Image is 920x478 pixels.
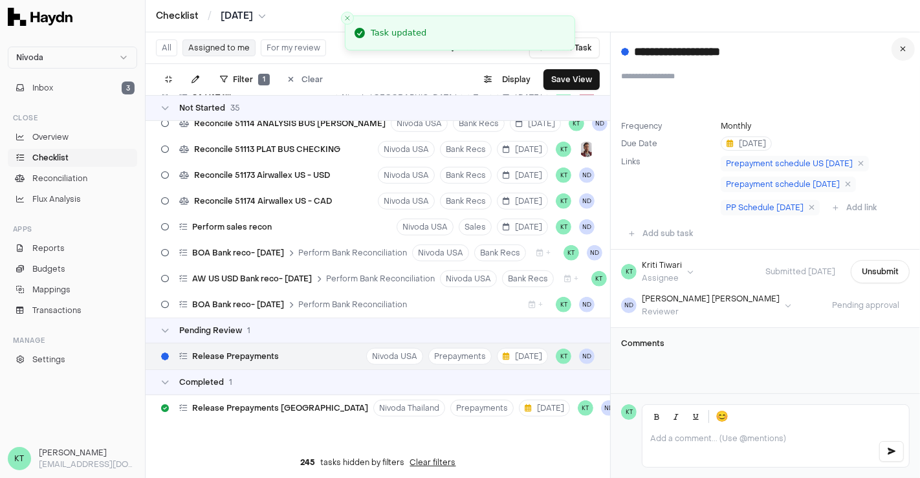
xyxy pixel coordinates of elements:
[8,47,137,69] button: Nivoda
[410,457,456,468] button: Clear filters
[851,260,910,283] button: Unsubmit
[556,168,571,183] button: KT
[8,128,137,146] a: Overview
[258,74,270,85] span: 1
[8,8,72,26] img: Haydn Logo
[497,219,548,235] button: [DATE]
[440,141,492,158] button: Bank Recs
[727,138,766,149] span: [DATE]
[8,107,137,128] div: Close
[8,351,137,369] a: Settings
[503,170,542,180] span: [DATE]
[373,400,445,417] button: Nivoda Thailand
[179,377,224,387] span: Completed
[378,141,435,158] button: Nivoda USA
[556,349,571,364] button: KT
[8,301,137,320] a: Transactions
[621,338,910,349] h3: Comments
[453,115,505,132] button: Bank Recs
[578,400,593,416] span: KT
[621,260,694,283] button: KTKriti TiwariAssignee
[192,351,279,362] span: Release Prepayments
[726,158,853,169] span: Prepayment schedule US [DATE]
[326,274,435,284] span: Perform Bank Reconciliation
[523,297,548,312] button: +
[8,239,137,257] a: Reports
[564,245,579,261] span: KT
[621,294,791,317] button: ND[PERSON_NAME] [PERSON_NAME]Reviewer
[233,74,253,85] span: Filter
[298,299,407,310] span: Perform Bank Reconciliation
[146,447,610,478] div: tasks hidden by filters
[519,400,570,417] button: [DATE]
[32,284,71,296] span: Mappings
[156,10,199,23] a: Checklist
[556,297,571,312] button: KT
[503,351,542,362] span: [DATE]
[450,400,514,417] button: Prepayments
[713,407,731,426] button: 😊
[591,271,607,287] button: KT
[440,193,492,210] button: Bank Recs
[642,307,780,317] div: Reviewer
[459,219,492,235] button: Sales
[32,193,81,205] span: Flux Analysis
[726,179,840,190] span: Prepayment schedule [DATE]
[280,69,331,90] button: Clear
[579,142,595,157] button: JP Smit
[32,354,65,365] span: Settings
[8,219,137,239] div: Apps
[192,299,284,310] span: BOA Bank reco- [DATE]
[648,407,666,426] button: Bold (Ctrl+B)
[601,400,617,416] span: ND
[642,260,682,270] div: Kriti Tiwari
[32,82,53,94] span: Inbox
[261,39,326,56] button: For my review
[556,193,571,209] button: KT
[721,136,772,151] button: [DATE]
[156,39,177,56] button: All
[428,348,492,365] button: Prepayments
[192,222,272,232] span: Perform sales recon
[391,115,448,132] button: Nivoda USA
[531,244,556,261] button: +
[503,222,542,232] span: [DATE]
[156,10,266,23] nav: breadcrumb
[721,156,869,171] a: Prepayment schedule US [DATE]
[579,297,595,312] span: ND
[642,273,682,283] div: Assignee
[825,197,884,218] button: Add link
[621,223,701,244] button: Add sub task
[32,131,69,143] span: Overview
[8,190,137,208] a: Flux Analysis
[247,325,250,336] span: 1
[543,69,600,90] button: Save View
[366,348,423,365] button: Nivoda USA
[569,116,584,131] button: KT
[32,305,82,316] span: Transactions
[8,281,137,299] a: Mappings
[300,457,315,468] span: 245
[474,244,526,261] button: Bank Recs
[32,243,65,254] span: Reports
[8,260,137,278] a: Budgets
[579,168,595,183] span: ND
[39,447,137,459] h3: [PERSON_NAME]
[525,403,564,413] span: [DATE]
[476,69,538,90] button: Display
[556,219,571,235] span: KT
[440,167,492,184] button: Bank Recs
[194,118,386,129] span: Reconcile 51114 ANALYSIS BUS [PERSON_NAME]
[579,193,595,209] button: ND
[497,193,548,210] button: [DATE]
[192,403,368,413] span: Release Prepayments [GEOGRAPHIC_DATA]
[179,325,242,336] span: Pending Review
[397,219,454,235] button: Nivoda USA
[556,142,571,157] button: KT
